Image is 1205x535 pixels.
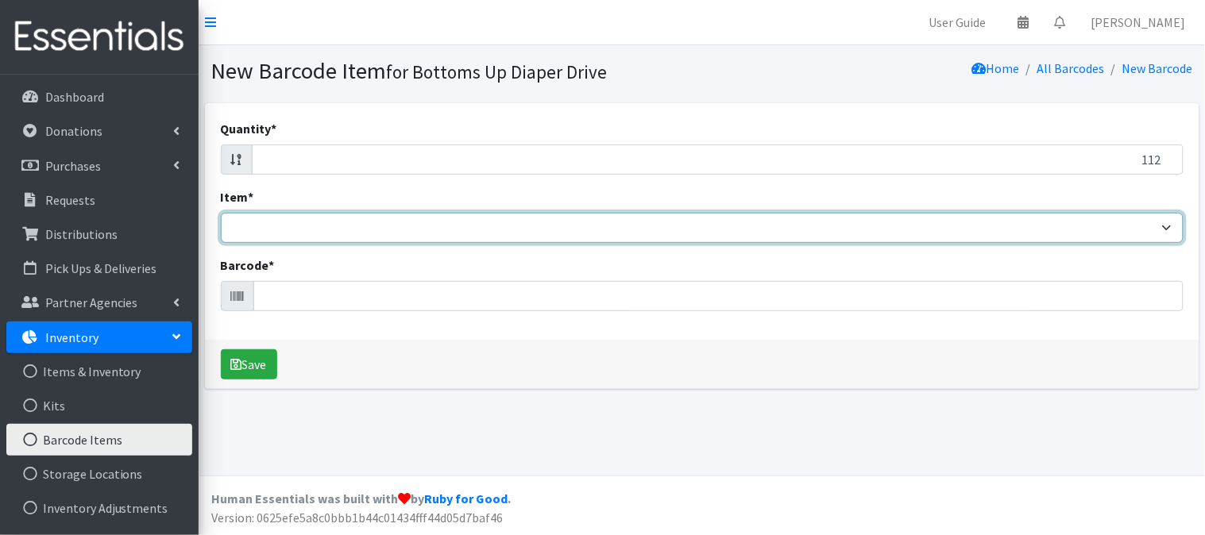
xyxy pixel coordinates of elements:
img: HumanEssentials [6,10,192,64]
a: Home [972,60,1020,76]
p: Inventory [45,329,98,345]
button: Save [221,349,277,379]
a: User Guide [917,6,999,38]
strong: Human Essentials was built with by . [211,491,511,506]
abbr: required [272,121,277,137]
label: Quantity [221,119,277,138]
a: Items & Inventory [6,356,192,387]
p: Partner Agencies [45,294,138,310]
abbr: required [269,257,275,273]
p: Pick Ups & Deliveries [45,260,157,276]
a: Inventory Adjustments [6,492,192,524]
a: Purchases [6,150,192,182]
a: New Barcode [1122,60,1193,76]
p: Dashboard [45,89,104,105]
a: Requests [6,184,192,216]
a: Storage Locations [6,458,192,490]
p: Purchases [45,158,101,174]
a: Donations [6,115,192,147]
h1: New Barcode Item [211,57,697,85]
abbr: required [249,189,254,205]
a: [PERSON_NAME] [1079,6,1199,38]
a: Distributions [6,218,192,250]
p: Requests [45,192,95,208]
span: Version: 0625efe5a8c0bbb1b44c01434fff44d05d7baf46 [211,510,503,525]
p: Distributions [45,226,118,242]
a: Pick Ups & Deliveries [6,252,192,284]
small: for Bottoms Up Diaper Drive [387,60,608,83]
a: Ruby for Good [424,491,508,506]
a: Barcode Items [6,424,192,456]
a: Dashboard [6,81,192,113]
label: Barcode [221,256,275,275]
a: Partner Agencies [6,287,192,318]
a: Inventory [6,321,192,353]
p: Donations [45,123,102,139]
a: Kits [6,390,192,421]
a: All Barcodes [1037,60,1105,76]
label: Item [221,187,254,206]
